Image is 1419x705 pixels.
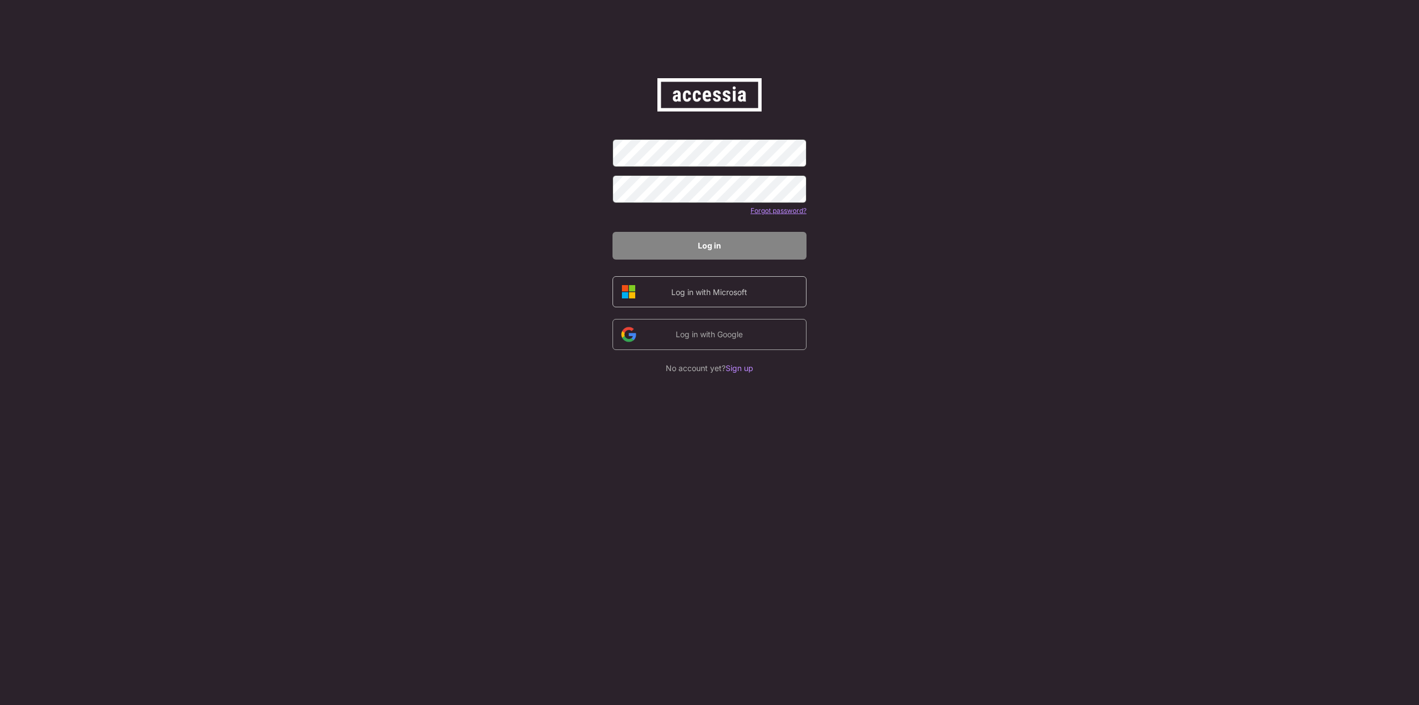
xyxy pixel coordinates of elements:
div: Log in with Microsoft [662,286,756,298]
div: No account yet? [612,362,807,374]
font: Sign up [726,363,753,373]
div: Log in with Google [662,328,756,340]
div: Forgot password? [747,206,807,216]
button: Log in [612,232,807,260]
